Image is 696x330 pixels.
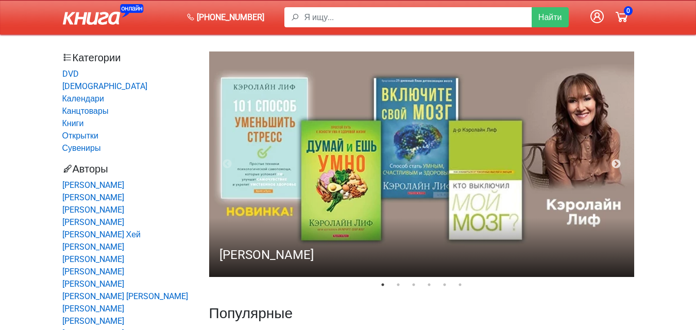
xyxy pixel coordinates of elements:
a: Книги [62,118,84,128]
button: Previous [222,159,232,169]
img: Кэролайн Лиф [209,51,634,277]
a: [PHONE_NUMBER] [182,7,268,28]
h3: Авторы [62,163,194,175]
a: [PERSON_NAME] [PERSON_NAME] [62,291,188,301]
button: Next [611,159,621,169]
a: [PERSON_NAME] [62,180,124,190]
button: 3 of 6 [409,280,419,290]
a: [PERSON_NAME] [62,304,124,314]
a: [PERSON_NAME] [62,217,124,227]
a: [PERSON_NAME] [62,242,124,252]
span: [PHONE_NUMBER] [197,11,264,24]
a: [PERSON_NAME] [62,267,124,276]
button: 4 of 6 [424,280,434,290]
span: 0 [624,6,633,15]
a: 0 [609,4,634,30]
a: DVD [62,69,79,79]
a: [PERSON_NAME] [62,254,124,264]
input: Я ищу... [304,7,532,27]
a: Открытки [62,131,98,141]
button: 6 of 6 [455,280,465,290]
button: 5 of 6 [439,280,450,290]
a: [PERSON_NAME] [62,205,124,215]
a: [PERSON_NAME] Хей [62,230,141,239]
a: [DEMOGRAPHIC_DATA] [62,81,147,91]
button: 1 of 6 [378,280,388,290]
a: Календари [62,94,104,103]
a: [PERSON_NAME] [62,193,124,202]
button: Найти [532,7,569,27]
h3: Категории [62,51,194,64]
a: [PERSON_NAME] [62,316,124,326]
a: [PERSON_NAME] [62,279,124,289]
a: Сувениры [62,143,101,153]
a: Канцтовары [62,106,109,116]
div: [PERSON_NAME] [219,248,624,263]
button: 2 of 6 [393,280,403,290]
h2: Популярные [209,292,634,326]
